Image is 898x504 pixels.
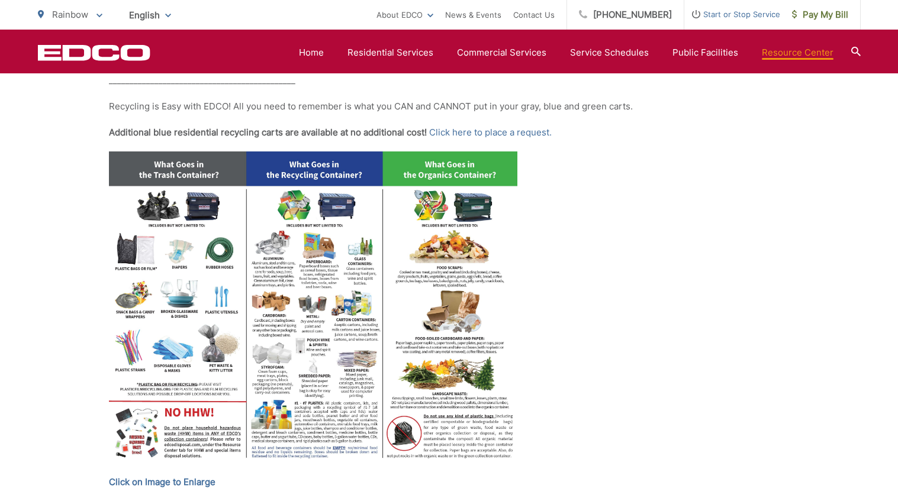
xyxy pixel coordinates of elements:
a: Commercial Services [457,46,546,60]
p: _____________________________________________ [109,73,790,88]
a: Public Facilities [672,46,738,60]
a: Resource Center [762,46,833,60]
img: Diagram of what items can be recycled [109,151,517,467]
strong: Click on Image to Enlarge [109,476,215,487]
a: Click here to place a request. [429,125,552,140]
a: Click on Image to Enlarge [109,475,215,489]
a: EDCD logo. Return to the homepage. [38,44,150,61]
a: Service Schedules [570,46,649,60]
strong: Additional blue residential recycling carts are available at no additional cost! [109,127,427,138]
a: Home [299,46,324,60]
a: About EDCO [376,8,433,22]
a: News & Events [445,8,501,22]
span: Rainbow [52,9,88,20]
span: Pay My Bill [792,8,848,22]
p: Recycling is Easy with EDCO! All you need to remember is what you CAN and CANNOT put in your gray... [109,99,790,114]
a: Contact Us [513,8,555,22]
span: English [120,5,180,25]
a: Residential Services [347,46,433,60]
